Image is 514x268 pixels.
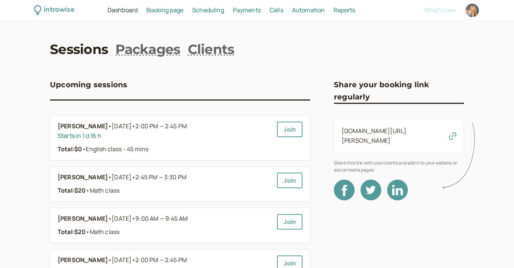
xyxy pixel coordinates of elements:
[112,173,186,182] span: [DATE]
[188,40,234,58] a: Clients
[135,256,187,264] span: 2:00 PM — 2:45 PM
[108,122,112,131] span: •
[108,6,138,15] a: Dashboard
[277,214,302,230] a: Join
[58,173,108,182] b: [PERSON_NAME]
[58,214,271,237] a: [PERSON_NAME]•[DATE]•9:00 AM — 9:45 AMTotal:$20•Math class
[277,173,302,188] a: Join
[86,186,89,194] span: •
[270,6,283,14] span: Calls
[233,6,261,15] a: Payments
[192,6,224,14] span: Scheduling
[108,173,112,182] span: •
[112,255,187,265] span: [DATE]
[132,173,135,181] span: •
[58,173,271,196] a: [PERSON_NAME]•[DATE]•2:45 PM — 3:30 PMTotal:$20•Math class
[44,4,74,16] div: introwise
[270,6,283,15] a: Calls
[424,6,456,14] span: What's new
[58,255,108,265] b: [PERSON_NAME]
[50,79,127,91] h3: Upcoming sessions
[82,145,86,153] span: •
[58,228,86,236] strong: Total: $20
[115,40,180,58] a: Packages
[112,214,187,224] span: [DATE]
[86,228,119,236] span: Math class
[132,214,135,223] span: •
[146,6,183,14] span: Booking page
[334,159,464,174] span: Share this link with your clients and add it to your website or social media pages
[464,3,480,18] a: Account
[477,233,514,268] iframe: Chat Widget
[58,145,82,153] strong: Total: $0
[58,122,271,154] a: [PERSON_NAME]•[DATE]•2:00 PM — 2:45 PMStarts in 1 d 16 hTotal:$0•English class - 45 mins
[82,145,148,153] span: English class - 45 mins
[146,6,183,15] a: Booking page
[292,6,325,15] a: Automation
[135,122,187,130] span: 2:00 PM — 2:45 PM
[192,6,224,15] a: Scheduling
[86,186,119,194] span: Math class
[86,228,89,236] span: •
[132,122,135,130] span: •
[58,214,108,224] b: [PERSON_NAME]
[292,6,325,14] span: Automation
[58,122,108,131] b: [PERSON_NAME]
[233,6,261,14] span: Payments
[342,127,406,145] a: [DOMAIN_NAME][URL][PERSON_NAME]
[132,256,135,264] span: •
[112,122,187,131] span: [DATE]
[108,214,112,224] span: •
[108,6,138,14] span: Dashboard
[334,79,464,103] h3: Share your booking link regularly
[334,6,355,14] span: Reports
[135,173,186,181] span: 2:45 PM — 3:30 PM
[50,40,108,58] a: Sessions
[424,7,456,13] button: What's new
[108,255,112,265] span: •
[58,131,271,141] div: Starts in 1 d 16 h
[277,122,302,137] a: Join
[135,214,187,223] span: 9:00 AM — 9:45 AM
[334,6,355,15] a: Reports
[58,186,86,194] strong: Total: $20
[34,4,74,16] a: introwise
